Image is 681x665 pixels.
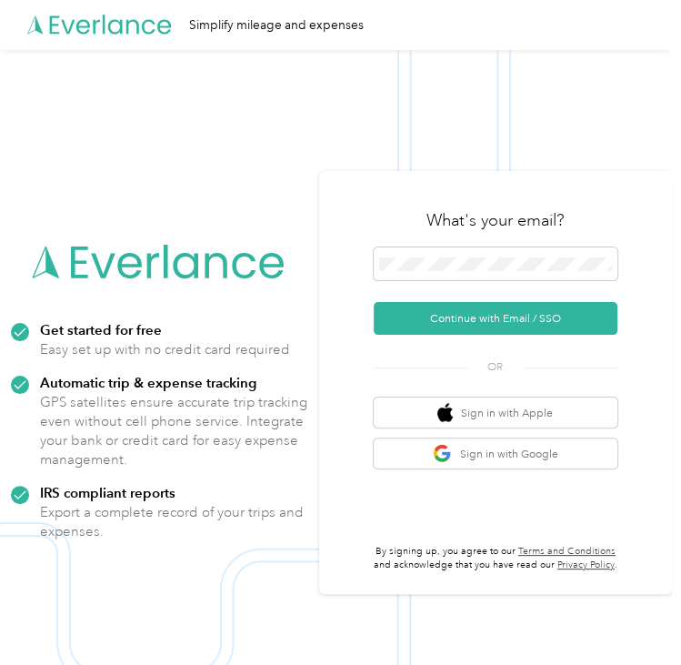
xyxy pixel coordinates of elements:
[40,503,308,541] p: Export a complete record of your trips and expenses.
[374,302,617,335] button: Continue with Email / SSO
[189,15,364,35] div: Simplify mileage and expenses
[374,545,617,572] p: By signing up, you agree to our and acknowledge that you have read our .
[437,403,453,422] img: apple logo
[40,374,256,391] strong: Automatic trip & expense tracking
[374,398,617,428] button: apple logoSign in with Apple
[40,484,175,501] strong: IRS compliant reports
[557,559,615,571] a: Privacy Policy
[468,359,523,376] span: OR
[40,321,162,338] strong: Get started for free
[518,545,616,558] a: Terms and Conditions
[40,340,290,359] p: Easy set up with no credit card required
[374,438,617,469] button: google logoSign in with Google
[40,393,308,469] p: GPS satellites ensure accurate trip tracking even without cell phone service. Integrate your bank...
[426,209,565,231] h3: What's your email?
[433,444,452,463] img: google logo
